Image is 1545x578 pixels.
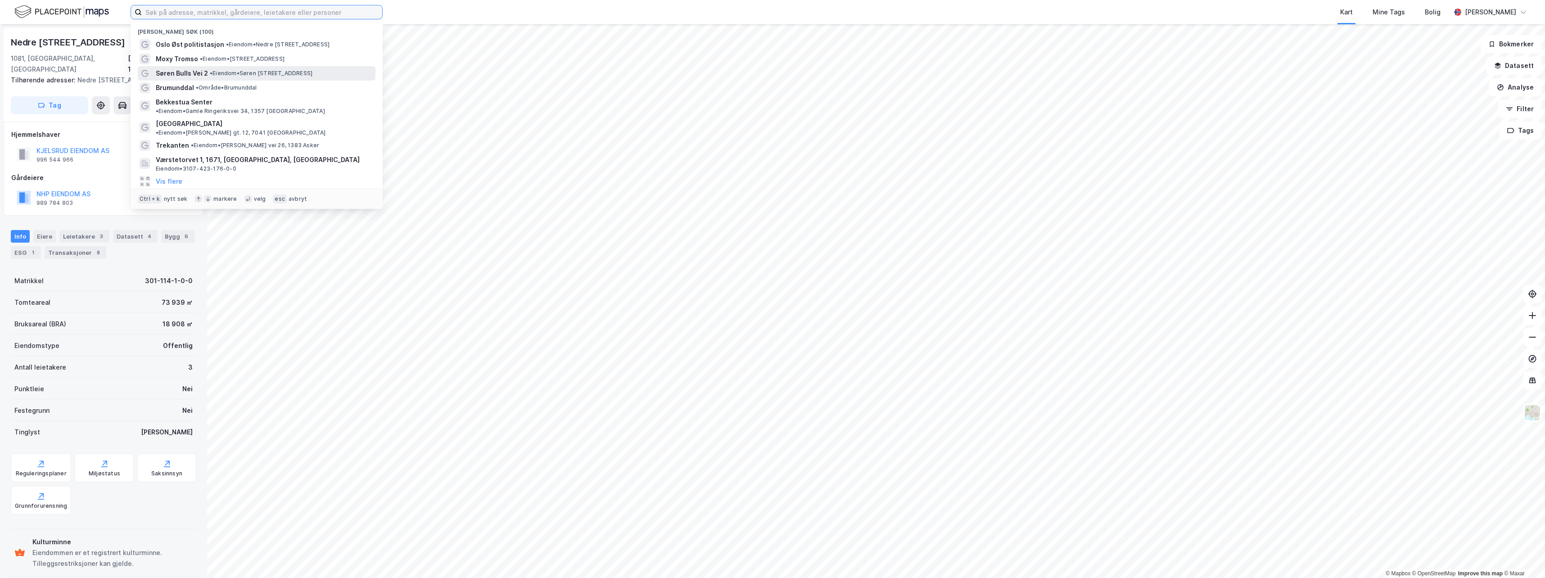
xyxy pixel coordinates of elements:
div: Eiere [33,230,56,243]
button: Analyse [1489,78,1541,96]
span: • [196,84,199,91]
button: Vis flere [156,176,182,187]
div: nytt søk [164,195,188,203]
div: Eiendomstype [14,340,59,351]
div: 3 [188,362,193,373]
div: esc [273,194,287,203]
div: Miljøstatus [89,470,120,477]
div: [PERSON_NAME] søk (100) [131,21,383,37]
div: Saksinnsyn [151,470,182,477]
div: 18 908 ㎡ [163,319,193,330]
div: Eiendommen er et registrert kulturminne. Tilleggsrestriksjoner kan gjelde. [32,547,193,569]
div: Nei [182,405,193,416]
button: Bokmerker [1481,35,1541,53]
div: Grunnforurensning [15,502,67,510]
span: Trekanten [156,140,189,151]
span: • [156,129,158,136]
div: Ctrl + k [138,194,162,203]
div: 301-114-1-0-0 [145,275,193,286]
button: Filter [1498,100,1541,118]
div: Datasett [113,230,158,243]
span: Eiendom • Gamle Ringeriksvei 34, 1357 [GEOGRAPHIC_DATA] [156,108,325,115]
div: 4 [145,232,154,241]
button: Tags [1500,122,1541,140]
span: • [210,70,212,77]
div: [GEOGRAPHIC_DATA], 114/1 [128,53,196,75]
div: 73 939 ㎡ [162,297,193,308]
div: 1 [28,248,37,257]
div: 1081, [GEOGRAPHIC_DATA], [GEOGRAPHIC_DATA] [11,53,128,75]
span: Eiendom • [STREET_ADDRESS] [200,55,285,63]
div: Festegrunn [14,405,50,416]
span: Oslo Øst politistasjon [156,39,224,50]
img: logo.f888ab2527a4732fd821a326f86c7f29.svg [14,4,109,20]
span: Eiendom • 3107-423-176-0-0 [156,165,236,172]
div: Nei [182,384,193,394]
div: Offentlig [163,340,193,351]
span: • [226,41,229,48]
span: Bekkestua Senter [156,97,212,108]
div: [PERSON_NAME] [1465,7,1516,18]
div: ESG [11,246,41,259]
div: Leietakere [59,230,109,243]
div: Punktleie [14,384,44,394]
img: Z [1524,404,1541,421]
div: markere [213,195,237,203]
div: Reguleringsplaner [16,470,67,477]
span: • [191,142,194,149]
span: Eiendom • [PERSON_NAME] gt. 12, 7041 [GEOGRAPHIC_DATA] [156,129,326,136]
div: Info [11,230,30,243]
span: Værstetorvet 1, 1671, [GEOGRAPHIC_DATA], [GEOGRAPHIC_DATA] [156,154,372,165]
a: Improve this map [1458,570,1503,577]
div: velg [254,195,266,203]
div: Bruksareal (BRA) [14,319,66,330]
div: Matrikkel [14,275,44,286]
div: Mine Tags [1373,7,1405,18]
span: Eiendom • Søren [STREET_ADDRESS] [210,70,312,77]
iframe: Chat Widget [1500,535,1545,578]
div: 8 [94,248,103,257]
span: Eiendom • Nedre [STREET_ADDRESS] [226,41,330,48]
div: 3 [97,232,106,241]
div: Transaksjoner [45,246,106,259]
span: Eiendom • [PERSON_NAME] vei 26, 1383 Asker [191,142,319,149]
span: Søren Bulls Vei 2 [156,68,208,79]
div: [PERSON_NAME] [141,427,193,438]
div: Gårdeiere [11,172,196,183]
div: Tinglyst [14,427,40,438]
div: Kulturminne [32,537,193,547]
a: OpenStreetMap [1412,570,1456,577]
a: Mapbox [1386,570,1410,577]
span: Brumunddal [156,82,194,93]
span: Moxy Tromso [156,54,198,64]
span: [GEOGRAPHIC_DATA] [156,118,222,129]
div: Kart [1340,7,1353,18]
span: • [156,108,158,114]
div: Bolig [1425,7,1441,18]
span: Område • Brumunddal [196,84,257,91]
span: Tilhørende adresser: [11,76,77,84]
div: Bygg [161,230,194,243]
div: Antall leietakere [14,362,66,373]
div: Nedre [STREET_ADDRESS] [11,35,127,50]
div: avbryt [289,195,307,203]
button: Datasett [1486,57,1541,75]
div: 6 [182,232,191,241]
div: Nedre [STREET_ADDRESS] [11,75,189,86]
span: • [200,55,203,62]
div: Hjemmelshaver [11,129,196,140]
input: Søk på adresse, matrikkel, gårdeiere, leietakere eller personer [142,5,382,19]
div: 989 784 803 [36,199,73,207]
button: Tag [11,96,88,114]
div: Tomteareal [14,297,50,308]
div: 996 544 966 [36,156,73,163]
div: Kontrollprogram for chat [1500,535,1545,578]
